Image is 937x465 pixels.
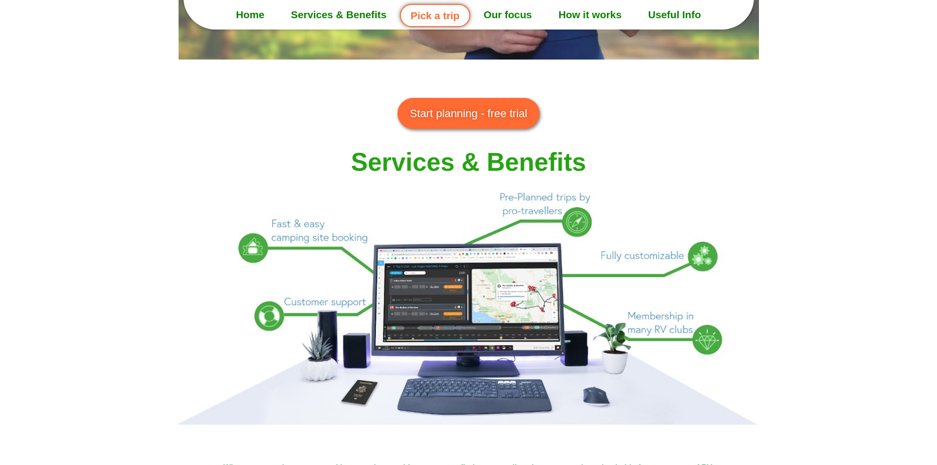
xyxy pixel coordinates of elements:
[635,2,714,27] a: Useful Info
[183,2,754,27] nav: Menu
[470,2,545,27] a: Our focus
[400,4,470,27] a: Pick a trip
[179,144,759,182] h2: Services & Benefits
[278,2,400,27] a: Services & Benefits
[410,105,527,122] span: Start planning - free trial
[545,2,635,27] a: How it works
[397,98,540,129] a: Start planning - free trial
[223,2,278,27] a: Home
